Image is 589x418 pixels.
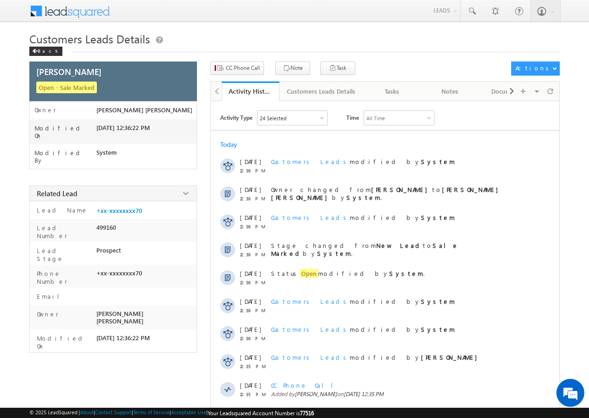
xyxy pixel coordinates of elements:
a: Tasks [364,82,421,101]
strong: System [421,213,455,221]
span: Customers Leads [271,353,350,361]
span: [DATE] 12:36:22 PM [96,334,150,342]
span: [DATE] [240,269,261,277]
label: Modified On [34,124,96,139]
span: [DATE] [240,158,261,165]
span: [PERSON_NAME] [PERSON_NAME] [96,106,192,114]
span: [DATE] [240,297,261,305]
a: Notes [421,82,479,101]
span: [DATE] [240,325,261,333]
span: Added by on [271,391,542,397]
span: 12:36 PM [240,308,268,313]
span: [PERSON_NAME] [295,391,337,397]
label: Owner [34,310,59,318]
span: [DATE] [240,241,261,249]
button: Note [275,62,310,75]
strong: System [317,249,351,257]
a: About [80,409,94,415]
div: Today [220,140,250,149]
label: Lead Number [34,224,93,240]
span: 77516 [300,410,314,417]
span: 12:35 PM [240,363,268,369]
div: 24 Selected [260,115,286,121]
span: 12:36 PM [240,280,268,285]
strong: System [421,297,455,305]
span: modified by [271,353,482,361]
label: Modified On [34,334,93,350]
span: © 2025 LeadSquared | | | | | [29,409,314,417]
div: All Time [366,115,385,121]
span: Customers Leads [271,213,350,221]
a: Documents [479,82,537,101]
span: 12:36 PM [240,196,268,201]
span: Customers Leads [271,325,350,333]
span: [DATE] [240,185,261,193]
div: Customers Leads Details [287,86,355,97]
span: System [96,149,117,156]
span: CC Phone Call [226,64,260,72]
button: Actions [511,62,559,75]
div: Owner Changed,Status Changed,Stage Changed,Source Changed,Notes & 19 more.. [257,111,327,125]
li: Activity History [222,82,279,100]
span: Open [300,269,318,278]
span: [DATE] 12:35 PM [344,391,384,397]
button: CC Phone Call [210,62,264,75]
div: Tasks [371,86,413,97]
span: Stage changed from to by . [271,241,459,257]
span: Activity Type [220,110,252,124]
span: 12:36 PM [240,336,268,341]
span: Customers Leads Details [29,31,150,46]
div: Activity History [229,87,272,96]
a: Terms of Service [133,409,169,415]
strong: System [389,269,423,277]
span: Prospect [96,247,121,254]
span: Open - Sale Marked [36,82,97,93]
div: Actions [515,64,552,72]
span: [DATE] [240,381,261,389]
span: [DATE] [240,213,261,221]
span: 12:36 PM [240,168,268,173]
a: Contact Support [95,409,132,415]
span: modified by [271,213,455,221]
span: 499160 [96,224,116,231]
strong: System [421,325,455,333]
a: +xx-xxxxxxxx70 [96,207,142,214]
strong: System [421,158,455,165]
label: Lead Name [34,206,88,214]
strong: System [346,193,380,201]
span: Time [346,110,359,124]
label: Modified By [34,149,96,164]
a: Customers Leads Details [279,82,364,101]
span: Customers Leads [271,158,350,165]
div: Notes [429,86,471,97]
span: [DATE] [240,353,261,361]
span: Customers Leads [271,297,350,305]
strong: [PERSON_NAME] [PERSON_NAME] [271,185,503,201]
strong: Sale Marked [271,241,459,257]
span: 12:36 PM [240,252,268,257]
strong: New Lead [376,241,423,249]
div: Documents [487,86,528,97]
a: Acceptable Use [171,409,206,415]
span: Related Lead [37,189,77,198]
label: Lead Stage [34,247,93,262]
span: modified by [271,325,455,333]
span: CC Phone Call [271,381,340,389]
a: Activity History [222,82,279,101]
span: +xx-xxxxxxxx70 [96,269,142,277]
span: Your Leadsquared Account Number is [208,410,314,417]
span: modified by [271,297,455,305]
span: Owner changed from to by . [271,185,503,201]
span: [PERSON_NAME] [PERSON_NAME] [96,310,192,325]
span: 12:36 PM [240,224,268,229]
strong: [PERSON_NAME] [421,353,482,361]
span: [DATE] 12:36:22 PM [96,124,150,131]
strong: [PERSON_NAME] [371,185,432,193]
label: Phone Number [34,269,93,285]
span: [PERSON_NAME] [36,66,102,77]
span: Status modified by . [271,269,425,278]
label: Email [34,292,67,300]
div: Back [29,47,62,56]
span: modified by [271,158,455,165]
